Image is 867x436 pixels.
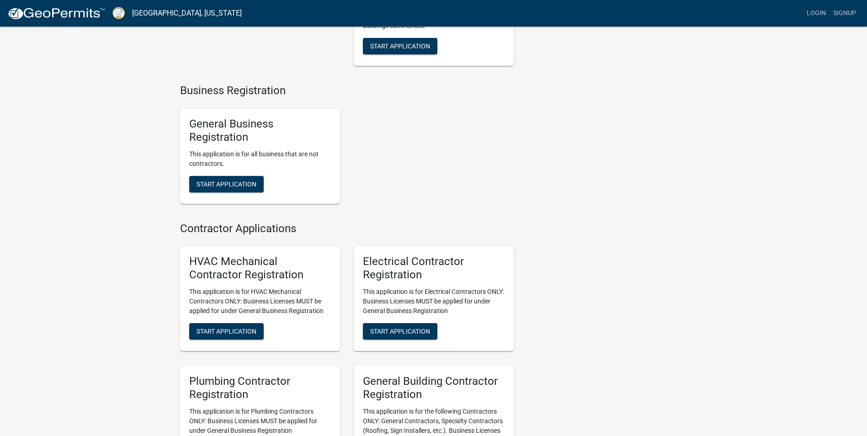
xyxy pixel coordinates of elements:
[112,7,125,19] img: Putnam County, Georgia
[132,5,242,21] a: [GEOGRAPHIC_DATA], [US_STATE]
[370,43,430,50] span: Start Application
[189,117,331,144] h5: General Business Registration
[370,327,430,335] span: Start Application
[189,323,264,340] button: Start Application
[363,323,437,340] button: Start Application
[363,375,505,401] h5: General Building Contractor Registration
[363,287,505,316] p: This application is for Electrical Contractors ONLY: Business Licenses MUST be applied for under ...
[830,5,860,22] a: Signup
[180,84,514,97] h4: Business Registration
[180,222,514,235] h4: Contractor Applications
[189,255,331,282] h5: HVAC Mechanical Contractor Registration
[363,38,437,54] button: Start Application
[363,255,505,282] h5: Electrical Contractor Registration
[189,176,264,192] button: Start Application
[189,407,331,436] p: This application is for Plumbing Contractors ONLY: Business Licenses MUST be applied for under Ge...
[189,149,331,169] p: This application is for all business that are not contractors.
[189,375,331,401] h5: Plumbing Contractor Registration
[803,5,830,22] a: Login
[197,180,256,187] span: Start Application
[197,327,256,335] span: Start Application
[189,287,331,316] p: This application is for HVAC Mechanical Contractors ONLY: Business Licenses MUST be applied for u...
